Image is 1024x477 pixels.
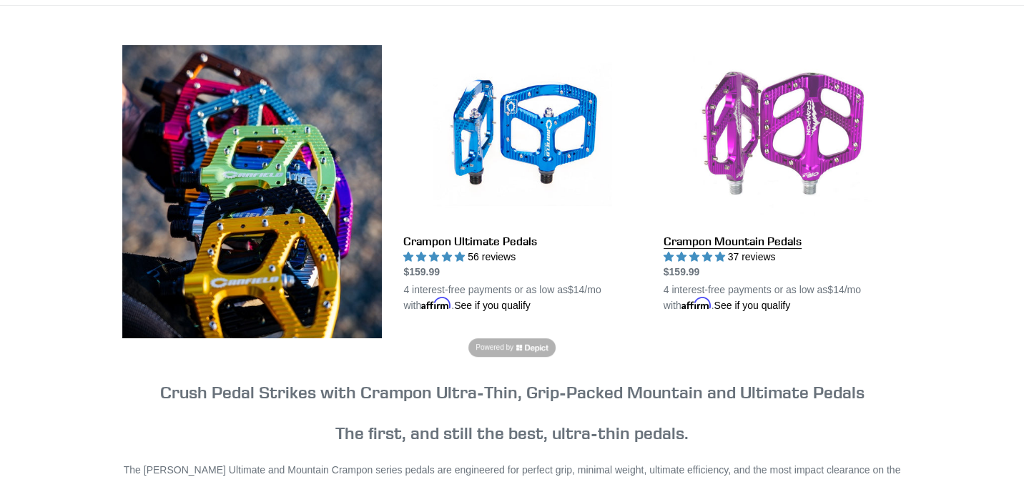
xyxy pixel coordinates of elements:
strong: Crush Pedal Strikes with Crampon Ultra-Thin, Grip-Packed Mountain and Ultimate Pedals [160,381,865,403]
img: Content block image [122,45,382,338]
h3: The first, and still the best, ultra-thin pedals. [122,382,902,443]
span: Powered by [476,342,513,353]
a: Powered by [468,338,555,357]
